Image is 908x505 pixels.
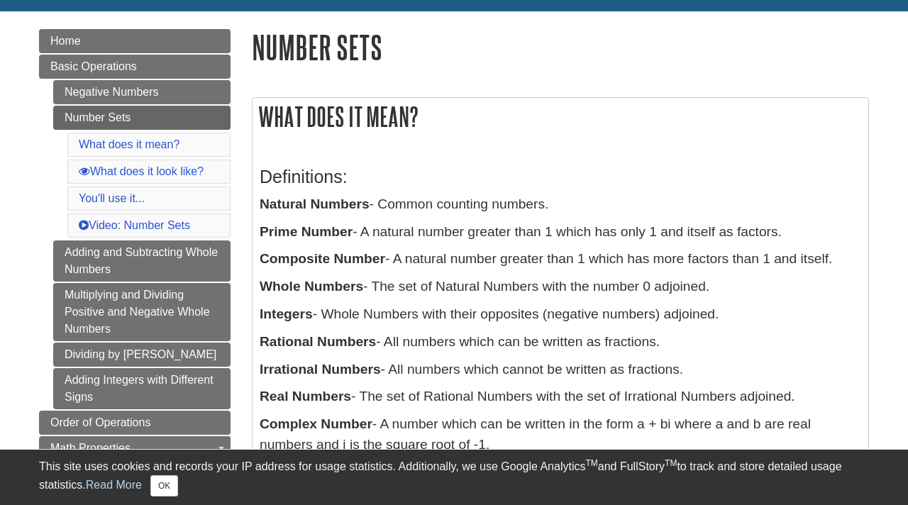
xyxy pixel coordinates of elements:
a: Number Sets [53,106,231,130]
a: Math Properties [39,436,231,460]
span: Home [50,35,81,47]
p: - Common counting numbers. [260,194,861,215]
div: This site uses cookies and records your IP address for usage statistics. Additionally, we use Goo... [39,458,869,496]
a: Negative Numbers [53,80,231,104]
a: Adding Integers with Different Signs [53,368,231,409]
b: Complex Number [260,416,372,431]
a: Home [39,29,231,53]
h1: Number Sets [252,29,869,65]
button: Close [150,475,178,496]
a: Multiplying and Dividing Positive and Negative Whole Numbers [53,283,231,341]
a: You'll use it... [79,192,145,204]
p: - All numbers which cannot be written as fractions. [260,360,861,380]
span: Math Properties [50,442,131,454]
a: Basic Operations [39,55,231,79]
a: Read More [86,479,142,491]
span: Order of Operations [50,416,150,428]
p: - All numbers which can be written as fractions. [260,332,861,353]
p: - The set of Rational Numbers with the set of Irrational Numbers adjoined. [260,387,861,407]
h3: Definitions: [260,167,861,187]
h2: What does it mean? [253,98,868,135]
p: - The set of Natural Numbers with the number 0 adjoined. [260,277,861,297]
a: Dividing by [PERSON_NAME] [53,343,231,367]
a: What does it mean? [79,138,179,150]
span: Basic Operations [50,60,137,72]
b: Composite Number [260,251,385,266]
sup: TM [665,458,677,468]
b: Irrational Numbers [260,362,381,377]
p: - A natural number greater than 1 which has only 1 and itself as factors. [260,222,861,243]
b: Natural Numbers [260,196,370,211]
b: Real Numbers [260,389,351,404]
a: Order of Operations [39,411,231,435]
sup: TM [585,458,597,468]
a: Video: Number Sets [79,219,190,231]
a: What does it look like? [79,165,204,177]
b: Whole Numbers [260,279,363,294]
p: - A natural number greater than 1 which has more factors than 1 and itself. [260,249,861,270]
b: Integers [260,306,313,321]
a: Adding and Subtracting Whole Numbers [53,240,231,282]
p: - A number which can be written in the form a + bi where a and b are real numbers and i is the sq... [260,414,861,455]
b: Rational Numbers [260,334,376,349]
b: Prime Number [260,224,353,239]
p: - Whole Numbers with their opposites (negative numbers) adjoined. [260,304,861,325]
